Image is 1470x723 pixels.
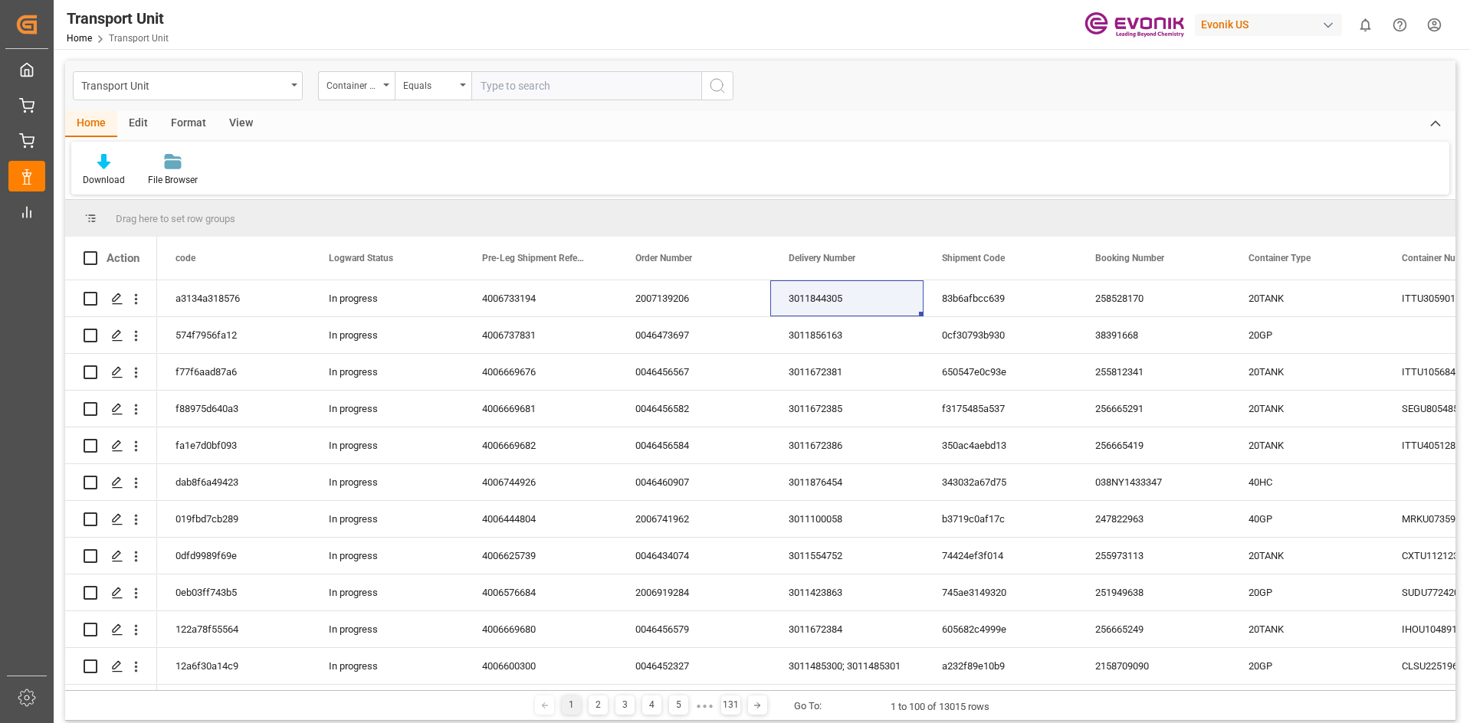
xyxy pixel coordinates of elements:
[157,317,310,353] div: 574f7956fa12
[65,391,157,427] div: Press SPACE to select this row.
[1095,253,1164,263] span: Booking Number
[464,574,617,610] div: 4006576684
[642,695,661,715] div: 4
[635,253,692,263] span: Order Number
[218,111,264,137] div: View
[310,280,464,316] div: In progress
[117,111,159,137] div: Edit
[157,648,310,684] div: 12a6f30a14c9
[1348,8,1383,42] button: show 0 new notifications
[794,698,822,714] div: Go To:
[924,427,1077,463] div: 350ac4aebd13
[924,317,1077,353] div: 0cf30793b930
[617,538,770,574] div: 0046434074
[403,75,455,93] div: Equals
[329,253,393,263] span: Logward Status
[1230,317,1383,353] div: 20GP
[464,427,617,463] div: 4006669682
[464,464,617,500] div: 4006744926
[770,427,924,463] div: 3011672386
[770,501,924,537] div: 3011100058
[65,648,157,685] div: Press SPACE to select this row.
[617,391,770,427] div: 0046456582
[1077,611,1230,647] div: 256665249
[157,538,310,574] div: 0dfd9989f69e
[65,464,157,501] div: Press SPACE to select this row.
[1249,253,1311,263] span: Container Type
[65,574,157,611] div: Press SPACE to select this row.
[157,280,310,316] div: a3134a318576
[310,648,464,684] div: In progress
[1195,10,1348,39] button: Evonik US
[107,251,139,265] div: Action
[1084,11,1184,38] img: Evonik-brand-mark-Deep-Purple-RGB.jpeg_1700498283.jpeg
[669,695,688,715] div: 5
[157,354,310,390] div: f77f6aad87a6
[1383,8,1417,42] button: Help Center
[310,574,464,610] div: In progress
[464,280,617,316] div: 4006733194
[464,354,617,390] div: 4006669676
[1077,317,1230,353] div: 38391668
[1077,648,1230,684] div: 2158709090
[1077,574,1230,610] div: 251949638
[67,33,92,44] a: Home
[1230,501,1383,537] div: 40GP
[617,464,770,500] div: 0046460907
[924,354,1077,390] div: 650547e0c93e
[310,427,464,463] div: In progress
[464,317,617,353] div: 4006737831
[1230,354,1383,390] div: 20TANK
[770,611,924,647] div: 3011672384
[721,695,740,715] div: 131
[310,501,464,537] div: In progress
[73,71,303,100] button: open menu
[617,611,770,647] div: 0046456579
[464,538,617,574] div: 4006625739
[310,391,464,427] div: In progress
[67,7,169,30] div: Transport Unit
[310,611,464,647] div: In progress
[326,75,379,93] div: Container Number
[65,427,157,464] div: Press SPACE to select this row.
[617,574,770,610] div: 2006919284
[310,317,464,353] div: In progress
[1230,574,1383,610] div: 20GP
[589,695,608,715] div: 2
[395,71,471,100] button: open menu
[770,391,924,427] div: 3011672385
[157,464,310,500] div: dab8f6a49423
[770,464,924,500] div: 3011876454
[617,280,770,316] div: 2007139206
[696,700,713,712] div: ● ● ●
[81,75,286,94] div: Transport Unit
[770,574,924,610] div: 3011423863
[1077,354,1230,390] div: 255812341
[1195,14,1342,36] div: Evonik US
[65,317,157,354] div: Press SPACE to select this row.
[924,538,1077,574] div: 74424ef3f014
[159,111,218,137] div: Format
[617,354,770,390] div: 0046456567
[1077,538,1230,574] div: 255973113
[924,611,1077,647] div: 605682c4999e
[65,111,117,137] div: Home
[157,501,310,537] div: 019fbd7cb289
[770,538,924,574] div: 3011554752
[1077,280,1230,316] div: 258528170
[65,354,157,391] div: Press SPACE to select this row.
[318,71,395,100] button: open menu
[65,501,157,538] div: Press SPACE to select this row.
[464,648,617,684] div: 4006600300
[65,280,157,317] div: Press SPACE to select this row.
[924,391,1077,427] div: f3175485a537
[924,280,1077,316] div: 83b6afbcc639
[310,464,464,500] div: In progress
[789,253,855,263] span: Delivery Number
[924,501,1077,537] div: b3719c0af17c
[1077,391,1230,427] div: 256665291
[617,501,770,537] div: 2006741962
[562,695,581,715] div: 1
[464,501,617,537] div: 4006444804
[471,71,701,100] input: Type to search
